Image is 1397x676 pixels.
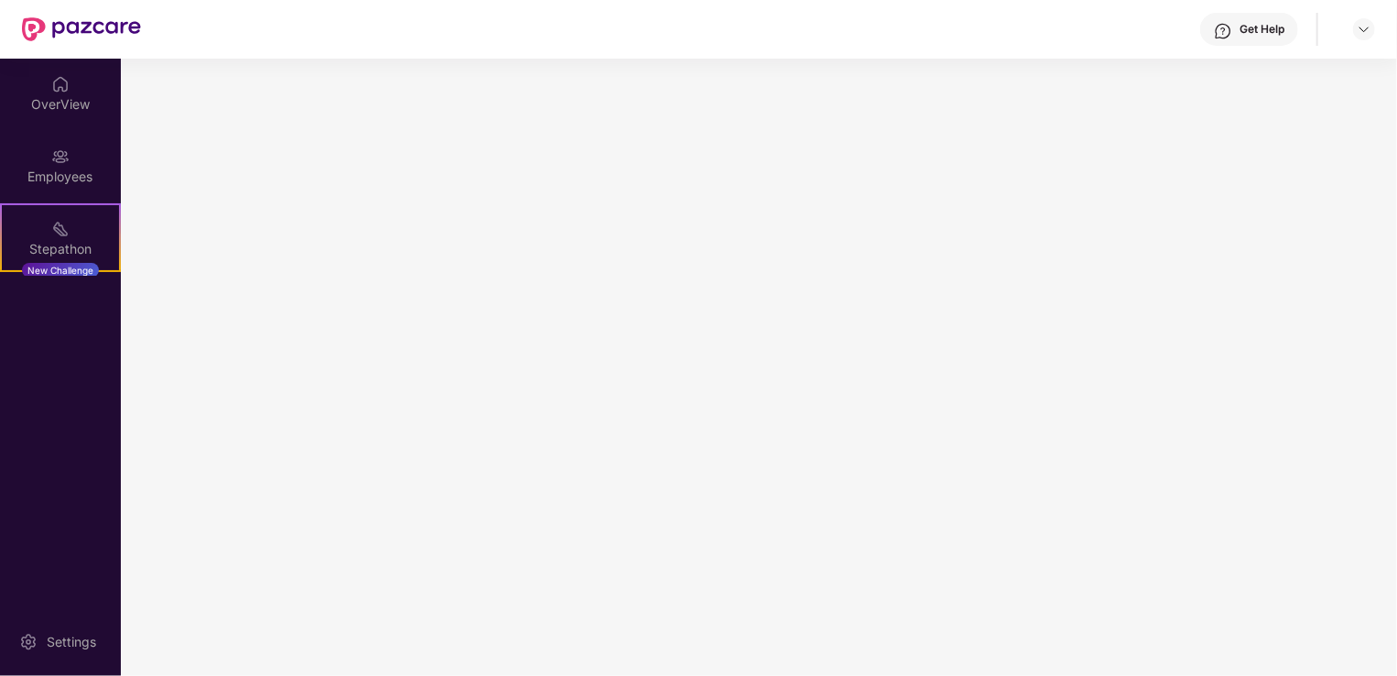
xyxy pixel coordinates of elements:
img: svg+xml;base64,PHN2ZyBpZD0iU2V0dGluZy0yMHgyMCIgeG1sbnM9Imh0dHA6Ly93d3cudzMub3JnLzIwMDAvc3ZnIiB3aW... [19,633,38,651]
img: svg+xml;base64,PHN2ZyBpZD0iSG9tZSIgeG1sbnM9Imh0dHA6Ly93d3cudzMub3JnLzIwMDAvc3ZnIiB3aWR0aD0iMjAiIG... [51,75,70,93]
div: Get Help [1240,22,1284,37]
div: Stepathon [2,240,119,258]
img: svg+xml;base64,PHN2ZyBpZD0iRW1wbG95ZWVzIiB4bWxucz0iaHR0cDovL3d3dy53My5vcmcvMjAwMC9zdmciIHdpZHRoPS... [51,147,70,166]
img: svg+xml;base64,PHN2ZyBpZD0iRHJvcGRvd24tMzJ4MzIiIHhtbG5zPSJodHRwOi8vd3d3LnczLm9yZy8yMDAwL3N2ZyIgd2... [1357,22,1371,37]
img: svg+xml;base64,PHN2ZyB4bWxucz0iaHR0cDovL3d3dy53My5vcmcvMjAwMC9zdmciIHdpZHRoPSIyMSIgaGVpZ2h0PSIyMC... [51,220,70,238]
div: Settings [41,633,102,651]
img: svg+xml;base64,PHN2ZyBpZD0iSGVscC0zMngzMiIgeG1sbnM9Imh0dHA6Ly93d3cudzMub3JnLzIwMDAvc3ZnIiB3aWR0aD... [1214,22,1232,40]
div: New Challenge [22,263,99,278]
img: New Pazcare Logo [22,17,141,41]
